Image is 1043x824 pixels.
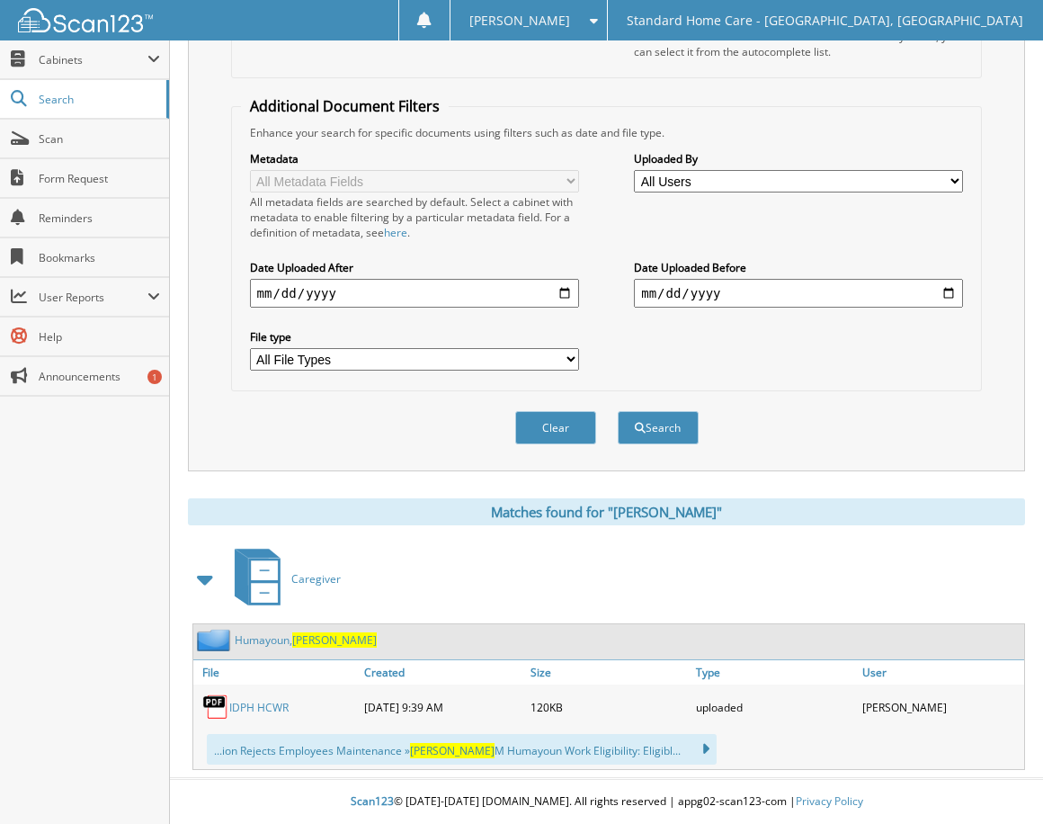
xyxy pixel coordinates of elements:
[39,290,147,305] span: User Reports
[18,8,153,32] img: scan123-logo-white.svg
[858,689,1024,725] div: [PERSON_NAME]
[250,260,579,275] label: Date Uploaded After
[627,15,1023,26] span: Standard Home Care - [GEOGRAPHIC_DATA], [GEOGRAPHIC_DATA]
[292,632,377,648] span: [PERSON_NAME]
[229,700,289,715] a: IDPH HCWR
[291,571,341,587] span: Caregiver
[39,171,160,186] span: Form Request
[858,660,1024,685] a: User
[241,125,973,140] div: Enhance your search for specific documents using filters such as date and file type.
[170,780,1043,824] div: © [DATE]-[DATE] [DOMAIN_NAME]. All rights reserved | appg02-scan123-com |
[351,793,394,809] span: Scan123
[39,92,157,107] span: Search
[207,734,717,765] div: ...ion Rejects Employees Maintenance » M Humayoun Work Eligibility: Eligibl...
[250,329,579,345] label: File type
[526,689,692,725] div: 120KB
[241,96,449,116] legend: Additional Document Filters
[360,689,526,725] div: [DATE] 9:39 AM
[39,329,160,345] span: Help
[634,279,963,308] input: end
[384,225,407,240] a: here
[197,629,235,651] img: folder2.png
[39,369,160,384] span: Announcements
[796,793,863,809] a: Privacy Policy
[634,260,963,275] label: Date Uploaded Before
[515,411,596,444] button: Clear
[469,15,570,26] span: [PERSON_NAME]
[526,660,692,685] a: Size
[193,660,360,685] a: File
[39,250,160,265] span: Bookmarks
[224,543,341,614] a: Caregiver
[410,743,495,758] span: [PERSON_NAME]
[618,411,699,444] button: Search
[250,194,579,240] div: All metadata fields are searched by default. Select a cabinet with metadata to enable filtering b...
[188,498,1025,525] div: Matches found for "[PERSON_NAME]"
[691,660,858,685] a: Type
[691,689,858,725] div: uploaded
[235,632,377,648] a: Humayoun,[PERSON_NAME]
[39,131,160,147] span: Scan
[953,738,1043,824] iframe: Chat Widget
[250,151,579,166] label: Metadata
[39,52,147,67] span: Cabinets
[39,210,160,226] span: Reminders
[147,370,162,384] div: 1
[634,151,963,166] label: Uploaded By
[360,660,526,685] a: Created
[250,279,579,308] input: start
[202,694,229,721] img: PDF.png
